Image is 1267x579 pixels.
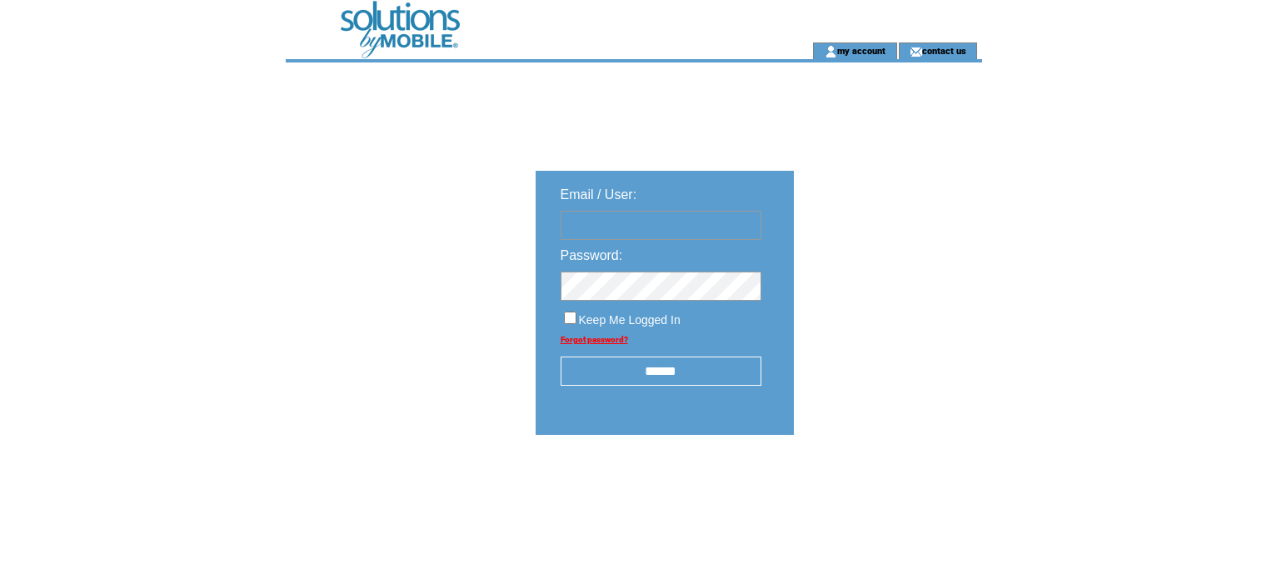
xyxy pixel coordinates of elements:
span: Keep Me Logged In [579,313,681,327]
img: transparent.png;jsessionid=EC4444060128680C2481220BE43E2C02 [842,477,925,497]
a: my account [837,45,885,56]
img: contact_us_icon.gif;jsessionid=EC4444060128680C2481220BE43E2C02 [910,45,922,58]
a: contact us [922,45,966,56]
span: Email / User: [561,187,637,202]
a: Forgot password? [561,335,628,344]
span: Password: [561,248,623,262]
img: account_icon.gif;jsessionid=EC4444060128680C2481220BE43E2C02 [825,45,837,58]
